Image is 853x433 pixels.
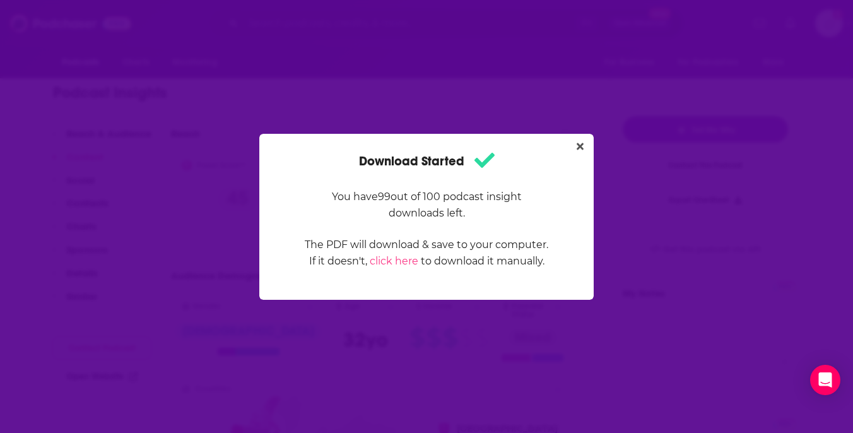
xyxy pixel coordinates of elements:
button: Close [572,139,589,155]
p: You have 99 out of 100 podcast insight downloads left. [304,189,549,222]
a: click here [370,255,418,267]
p: The PDF will download & save to your computer. If it doesn't, to download it manually. [304,237,549,270]
h1: Download Started [359,149,495,174]
div: Open Intercom Messenger [810,365,840,395]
